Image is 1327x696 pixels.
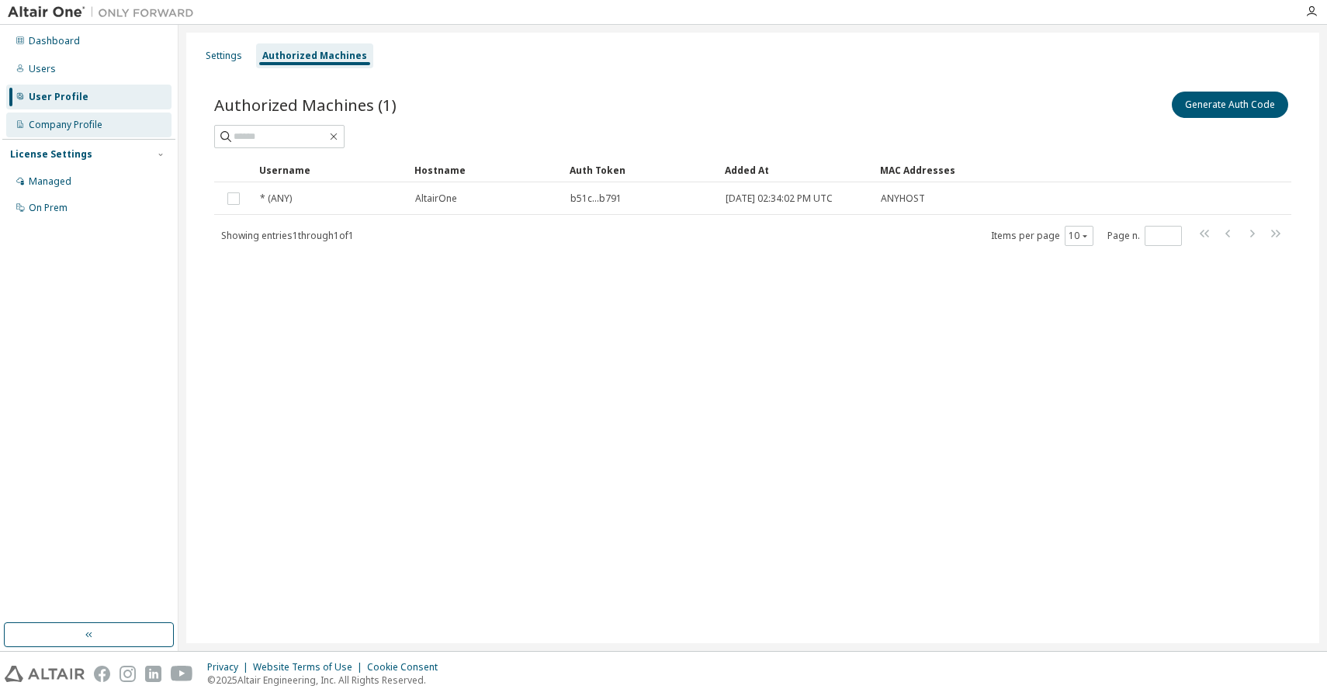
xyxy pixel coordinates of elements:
div: Added At [725,158,868,182]
button: Generate Auth Code [1172,92,1288,118]
div: Username [259,158,402,182]
div: Auth Token [570,158,712,182]
span: AltairOne [415,192,457,205]
div: Hostname [414,158,557,182]
img: altair_logo.svg [5,666,85,682]
button: 10 [1069,230,1090,242]
span: Page n. [1107,226,1182,246]
span: ANYHOST [881,192,925,205]
p: © 2025 Altair Engineering, Inc. All Rights Reserved. [207,673,447,687]
img: instagram.svg [120,666,136,682]
div: On Prem [29,202,68,214]
span: Authorized Machines (1) [214,94,397,116]
img: linkedin.svg [145,666,161,682]
div: Authorized Machines [262,50,367,62]
div: Dashboard [29,35,80,47]
img: facebook.svg [94,666,110,682]
div: Privacy [207,661,253,673]
span: Showing entries 1 through 1 of 1 [221,229,354,242]
span: * (ANY) [260,192,292,205]
img: Altair One [8,5,202,20]
div: Managed [29,175,71,188]
div: Company Profile [29,119,102,131]
img: youtube.svg [171,666,193,682]
span: b51c...b791 [570,192,622,205]
div: License Settings [10,148,92,161]
div: MAC Addresses [880,158,1133,182]
div: Users [29,63,56,75]
div: Website Terms of Use [253,661,367,673]
div: Cookie Consent [367,661,447,673]
div: Settings [206,50,242,62]
div: User Profile [29,91,88,103]
span: Items per page [991,226,1093,246]
span: [DATE] 02:34:02 PM UTC [726,192,833,205]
